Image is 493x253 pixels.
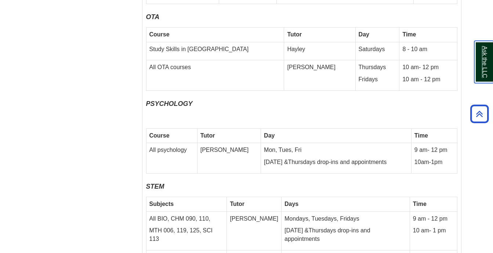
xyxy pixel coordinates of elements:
strong: Course [149,132,170,139]
p: 9 am - 12 pm [413,215,454,223]
b: OTA [146,13,160,21]
strong: Time [413,201,427,207]
strong: Course [149,31,170,38]
td: [PERSON_NAME] [284,60,355,91]
p: 9 am- 12 pm [414,146,454,154]
p: Mondays, Tuesdays, Fridays [284,215,407,223]
td: [PERSON_NAME] [197,143,261,174]
p: All BIO, CHM 090, 110, [149,215,224,223]
b: Subjects [149,201,174,207]
p: [DATE] &Thursdays drop-ins and appointments [264,158,408,167]
td: Hayley [284,42,355,60]
strong: Tutor [200,132,215,139]
p: 8 - 10 am [402,45,454,54]
i: PSYCHOLOGY [146,100,193,107]
a: Back to Top [468,109,491,119]
strong: Tutor [230,201,244,207]
p: Fridays [359,75,396,84]
td: Study Skills in [GEOGRAPHIC_DATA] [146,42,284,60]
strong: Tutor [287,31,302,38]
strong: Time [402,31,416,38]
p: Thursdays [359,63,396,72]
strong: Time [414,132,428,139]
p: Saturdays [359,45,396,54]
td: All OTA courses [146,60,284,91]
p: 10am-1pm [414,158,454,167]
strong: Day [264,132,275,139]
p: MTH 006, 119, 125, SCI 113 [149,227,224,243]
strong: Days [284,201,298,207]
td: [PERSON_NAME] [227,211,282,250]
td: All psychology [146,143,197,174]
p: 10 am- 1 pm [413,227,454,235]
p: Mon, Tues, Fri [264,146,408,154]
p: 10 am - 12 pm [402,75,454,84]
i: STEM [146,183,164,190]
p: 10 am- 12 pm [402,63,454,72]
strong: Day [359,31,369,38]
p: [DATE] &Thursdays drop-ins and appointments [284,227,407,243]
